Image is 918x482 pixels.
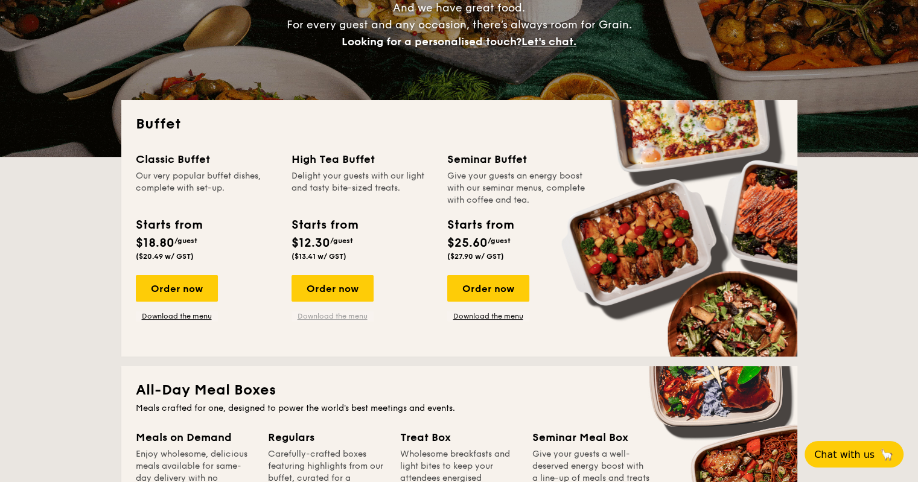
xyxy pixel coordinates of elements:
div: Give your guests an energy boost with our seminar menus, complete with coffee and tea. [447,170,588,206]
span: ($27.90 w/ GST) [447,252,504,261]
div: High Tea Buffet [292,151,433,168]
div: Starts from [136,216,202,234]
span: $12.30 [292,236,330,250]
h2: All-Day Meal Boxes [136,381,783,400]
div: Our very popular buffet dishes, complete with set-up. [136,170,277,206]
div: Classic Buffet [136,151,277,168]
div: Seminar Meal Box [532,429,650,446]
a: Download the menu [292,311,374,321]
div: Meals crafted for one, designed to power the world's best meetings and events. [136,402,783,414]
span: And we have great food. For every guest and any occasion, there’s always room for Grain. [287,1,632,48]
div: Order now [447,275,529,302]
div: Meals on Demand [136,429,253,446]
span: /guest [174,236,197,245]
div: Treat Box [400,429,518,446]
div: Order now [136,275,218,302]
span: $18.80 [136,236,174,250]
a: Download the menu [136,311,218,321]
button: Chat with us🦙 [805,441,904,468]
h2: Buffet [136,115,783,134]
span: /guest [330,236,353,245]
span: /guest [488,236,511,245]
span: $25.60 [447,236,488,250]
div: Order now [292,275,374,302]
span: Let's chat. [521,35,576,48]
a: Download the menu [447,311,529,321]
div: Starts from [447,216,513,234]
span: Chat with us [814,449,875,460]
span: ($20.49 w/ GST) [136,252,194,261]
span: Looking for a personalised touch? [342,35,521,48]
div: Delight your guests with our light and tasty bite-sized treats. [292,170,433,206]
span: 🦙 [879,448,894,461]
div: Seminar Buffet [447,151,588,168]
div: Regulars [268,429,386,446]
span: ($13.41 w/ GST) [292,252,346,261]
div: Starts from [292,216,357,234]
